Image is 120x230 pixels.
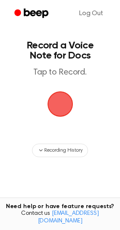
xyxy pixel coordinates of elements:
[48,91,73,117] button: Beep Logo
[15,40,105,61] h1: Record a Voice Note for Docs
[38,211,99,224] a: [EMAIL_ADDRESS][DOMAIN_NAME]
[32,144,88,157] button: Recording History
[5,210,115,225] span: Contact us
[15,67,105,78] p: Tap to Record.
[44,147,82,154] span: Recording History
[8,5,56,22] a: Beep
[71,3,112,24] a: Log Out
